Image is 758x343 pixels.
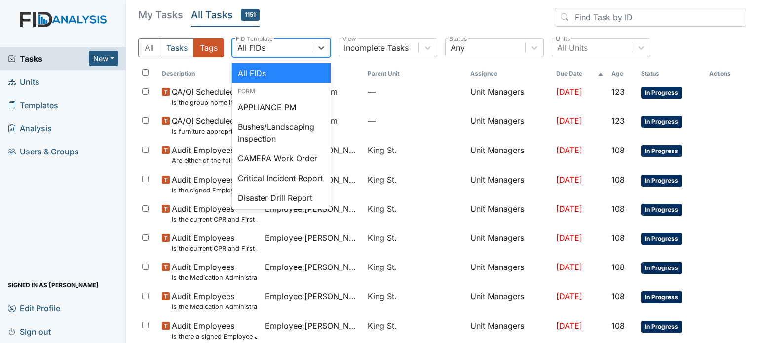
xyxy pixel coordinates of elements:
[641,175,682,187] span: In Progress
[555,8,746,27] input: Find Task by ID
[611,145,625,155] span: 108
[172,174,257,195] span: Audit Employees Is the signed Employee Confidentiality Agreement in the file (HIPPA)?
[8,324,51,339] span: Sign out
[172,203,257,224] span: Audit Employees Is the current CPR and First Aid Training Certificate found in the file(2 years)?
[232,168,331,188] div: Critical Incident Report
[172,261,257,282] span: Audit Employees Is the Medication Administration certificate found in the file?
[368,320,397,332] span: King St.
[556,291,582,301] span: [DATE]
[232,63,331,83] div: All FIDs
[611,116,625,126] span: 123
[8,144,79,159] span: Users & Groups
[611,321,625,331] span: 108
[172,215,257,224] small: Is the current CPR and First Aid Training Certificate found in the file(2 years)?
[232,208,331,239] div: EMERGENCY Work Order
[191,8,260,22] h5: All Tasks
[172,302,257,311] small: Is the Medication Administration Test and 2 observation checklist (hire after 10/07) found in the...
[466,65,552,82] th: Assignee
[265,232,360,244] span: Employee : [PERSON_NAME], Uniququa
[556,233,582,243] span: [DATE]
[172,332,257,341] small: Is there a signed Employee Job Description in the file for the employee's current position?
[8,97,58,113] span: Templates
[364,65,466,82] th: Toggle SortBy
[241,9,260,21] span: 1151
[466,140,552,169] td: Unit Managers
[232,149,331,168] div: CAMERA Work Order
[556,116,582,126] span: [DATE]
[172,144,257,165] span: Audit Employees Are either of the following in the file? "Consumer Report Release Forms" and the ...
[637,65,705,82] th: Toggle SortBy
[466,170,552,199] td: Unit Managers
[8,277,99,293] span: Signed in as [PERSON_NAME]
[466,286,552,315] td: Unit Managers
[172,98,257,107] small: Is the group home in need of any outside repairs (paint, gutters, pressure wash, etc.)?
[8,301,60,316] span: Edit Profile
[232,87,331,96] div: Form
[641,262,682,274] span: In Progress
[237,42,265,54] div: All FIDs
[368,86,462,98] span: —
[556,262,582,272] span: [DATE]
[142,69,149,76] input: Toggle All Rows Selected
[8,53,89,65] a: Tasks
[172,186,257,195] small: Is the signed Employee Confidentiality Agreement in the file (HIPPA)?
[172,244,257,253] small: Is the current CPR and First Aid Training Certificate found in the file(2 years)?
[611,87,625,97] span: 123
[466,257,552,286] td: Unit Managers
[172,273,257,282] small: Is the Medication Administration certificate found in the file?
[466,111,552,140] td: Unit Managers
[611,233,625,243] span: 108
[344,42,409,54] div: Incomplete Tasks
[172,232,257,253] span: Audit Employees Is the current CPR and First Aid Training Certificate found in the file(2 years)?
[556,145,582,155] span: [DATE]
[368,144,397,156] span: King St.
[641,321,682,333] span: In Progress
[466,228,552,257] td: Unit Managers
[172,127,257,136] small: Is furniture appropriate and well-maintained (broken, missing pieces, sufficient number for seati...
[368,261,397,273] span: King St.
[611,262,625,272] span: 108
[466,199,552,228] td: Unit Managers
[705,65,746,82] th: Actions
[265,320,360,332] span: Employee : [PERSON_NAME], Uniququa
[232,117,331,149] div: Bushes/Landscaping inspection
[451,42,465,54] div: Any
[138,38,160,57] button: All
[641,233,682,245] span: In Progress
[232,97,331,117] div: APPLIANCE PM
[556,204,582,214] span: [DATE]
[641,116,682,128] span: In Progress
[368,174,397,186] span: King St.
[368,115,462,127] span: —
[552,65,608,82] th: Toggle SortBy
[193,38,224,57] button: Tags
[172,156,257,165] small: Are either of the following in the file? "Consumer Report Release Forms" and the "MVR Disclosure ...
[265,290,360,302] span: Employee : [PERSON_NAME], Uniququa
[641,204,682,216] span: In Progress
[265,261,360,273] span: Employee : [PERSON_NAME], Uniququa
[368,290,397,302] span: King St.
[556,87,582,97] span: [DATE]
[8,74,39,89] span: Units
[611,175,625,185] span: 108
[8,120,52,136] span: Analysis
[556,321,582,331] span: [DATE]
[368,232,397,244] span: King St.
[641,145,682,157] span: In Progress
[641,87,682,99] span: In Progress
[172,290,257,311] span: Audit Employees Is the Medication Administration Test and 2 observation checklist (hire after 10/...
[557,42,588,54] div: All Units
[611,204,625,214] span: 108
[368,203,397,215] span: King St.
[232,188,331,208] div: Disaster Drill Report
[138,38,224,57] div: Type filter
[172,320,257,341] span: Audit Employees Is there a signed Employee Job Description in the file for the employee's current...
[607,65,637,82] th: Toggle SortBy
[466,82,552,111] td: Unit Managers
[158,65,261,82] th: Toggle SortBy
[611,291,625,301] span: 108
[641,291,682,303] span: In Progress
[172,86,257,107] span: QA/QI Scheduled Inspection Is the group home in need of any outside repairs (paint, gutters, pres...
[172,115,257,136] span: QA/QI Scheduled Inspection Is furniture appropriate and well-maintained (broken, missing pieces, ...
